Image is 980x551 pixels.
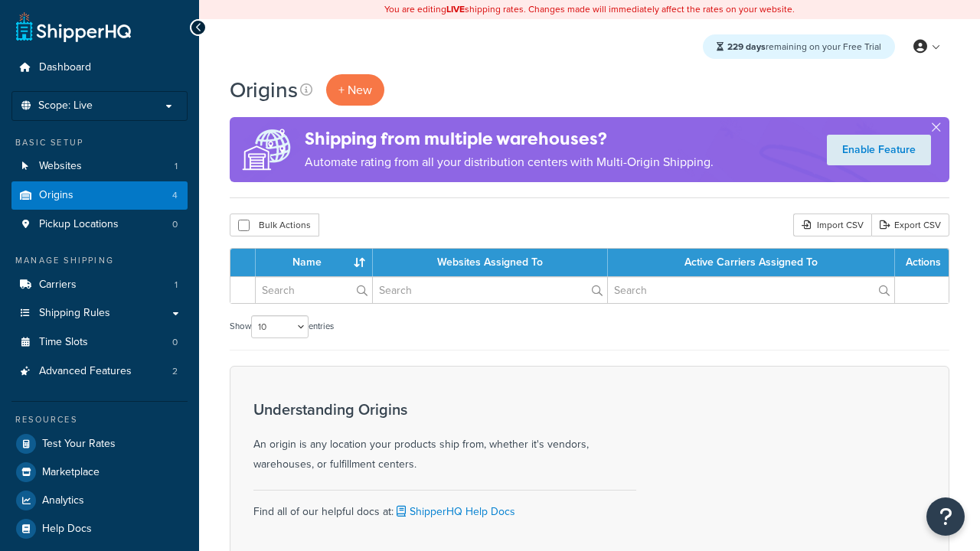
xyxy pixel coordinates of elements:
[827,135,931,165] a: Enable Feature
[793,214,871,236] div: Import CSV
[39,61,91,74] span: Dashboard
[11,413,188,426] div: Resources
[11,430,188,458] a: Test Your Rates
[11,328,188,357] li: Time Slots
[16,11,131,42] a: ShipperHQ Home
[871,214,949,236] a: Export CSV
[175,160,178,173] span: 1
[305,126,714,152] h4: Shipping from multiple warehouses?
[175,279,178,292] span: 1
[373,277,607,303] input: Search
[42,438,116,451] span: Test Your Rates
[11,299,188,328] a: Shipping Rules
[39,189,73,202] span: Origins
[38,99,93,112] span: Scope: Live
[172,336,178,349] span: 0
[926,497,965,536] button: Open Resource Center
[11,54,188,82] a: Dashboard
[373,249,608,276] th: Websites Assigned To
[895,249,949,276] th: Actions
[11,152,188,181] a: Websites 1
[608,249,895,276] th: Active Carriers Assigned To
[11,136,188,149] div: Basic Setup
[305,152,714,173] p: Automate rating from all your distribution centers with Multi-Origin Shipping.
[11,181,188,210] a: Origins 4
[338,81,372,99] span: + New
[394,504,515,520] a: ShipperHQ Help Docs
[39,279,77,292] span: Carriers
[251,315,309,338] select: Showentries
[608,277,894,303] input: Search
[230,315,334,338] label: Show entries
[11,458,188,486] a: Marketplace
[39,218,119,231] span: Pickup Locations
[727,40,766,54] strong: 229 days
[11,271,188,299] li: Carriers
[11,271,188,299] a: Carriers 1
[253,490,636,522] div: Find all of our helpful docs at:
[11,254,188,267] div: Manage Shipping
[11,210,188,239] a: Pickup Locations 0
[172,218,178,231] span: 0
[253,401,636,418] h3: Understanding Origins
[11,181,188,210] li: Origins
[39,365,132,378] span: Advanced Features
[42,523,92,536] span: Help Docs
[256,277,372,303] input: Search
[11,487,188,514] a: Analytics
[172,189,178,202] span: 4
[230,75,298,105] h1: Origins
[11,357,188,386] a: Advanced Features 2
[39,336,88,349] span: Time Slots
[11,152,188,181] li: Websites
[230,117,305,182] img: ad-origins-multi-dfa493678c5a35abed25fd24b4b8a3fa3505936ce257c16c00bdefe2f3200be3.png
[39,160,82,173] span: Websites
[42,494,84,507] span: Analytics
[446,2,465,16] b: LIVE
[256,249,373,276] th: Name
[11,328,188,357] a: Time Slots 0
[230,214,319,236] button: Bulk Actions
[326,74,384,106] a: + New
[11,210,188,239] li: Pickup Locations
[11,357,188,386] li: Advanced Features
[253,401,636,474] div: An origin is any location your products ship from, whether it's vendors, warehouses, or fulfillme...
[703,34,895,59] div: remaining on your Free Trial
[11,515,188,543] a: Help Docs
[172,365,178,378] span: 2
[42,466,100,479] span: Marketplace
[39,307,110,320] span: Shipping Rules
